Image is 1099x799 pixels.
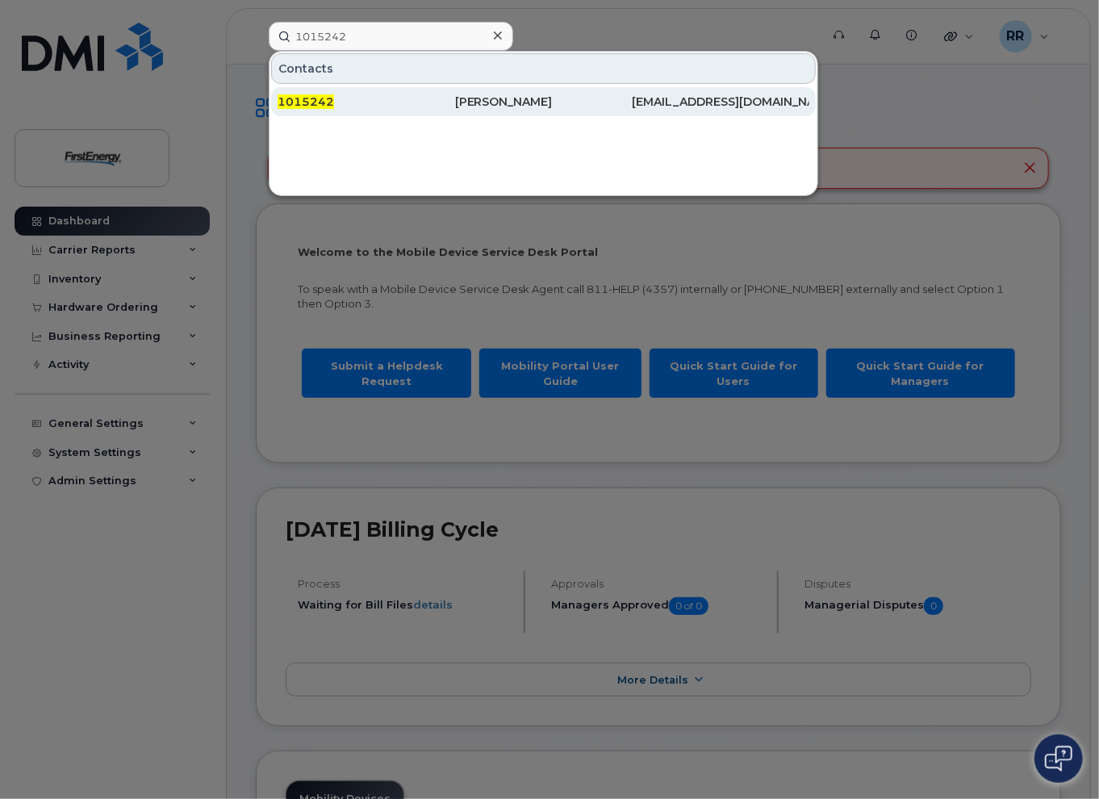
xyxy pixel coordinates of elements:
[271,87,816,116] a: 1015242[PERSON_NAME][EMAIL_ADDRESS][DOMAIN_NAME]
[1045,746,1072,772] img: Open chat
[271,53,816,84] div: Contacts
[278,94,334,109] span: 1015242
[632,94,809,110] div: [EMAIL_ADDRESS][DOMAIN_NAME]
[455,94,633,110] div: [PERSON_NAME]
